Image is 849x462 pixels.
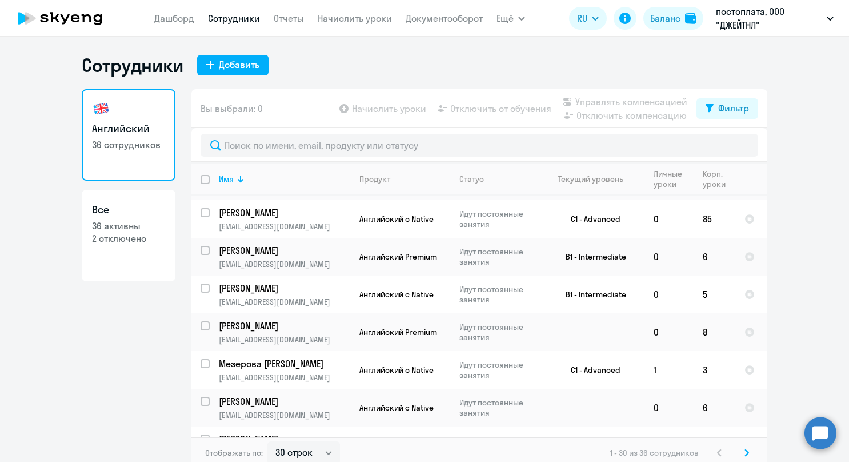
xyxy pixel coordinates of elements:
[644,276,694,313] td: 0
[644,200,694,238] td: 0
[219,221,350,232] p: [EMAIL_ADDRESS][DOMAIN_NAME]
[92,121,165,136] h3: Английский
[644,313,694,351] td: 0
[205,448,263,458] span: Отображать по:
[359,214,434,224] span: Английский с Native
[654,169,683,189] div: Личные уроки
[219,244,348,257] p: [PERSON_NAME]
[538,200,644,238] td: C1 - Advanced
[459,174,484,184] div: Статус
[496,7,525,30] button: Ещё
[219,282,350,294] a: [PERSON_NAME]
[219,58,259,71] div: Добавить
[201,102,263,115] span: Вы выбрали: 0
[547,174,644,184] div: Текущий уровень
[359,252,437,262] span: Английский Premium
[219,174,234,184] div: Имя
[359,174,390,184] div: Продукт
[318,13,392,24] a: Начислить уроки
[219,433,350,445] a: [PERSON_NAME]
[219,206,350,219] a: [PERSON_NAME]
[650,11,680,25] div: Баланс
[538,238,644,276] td: B1 - Intermediate
[703,169,735,189] div: Корп. уроки
[359,327,437,337] span: Английский Premium
[696,98,758,119] button: Фильтр
[219,320,348,332] p: [PERSON_NAME]
[219,259,350,269] p: [EMAIL_ADDRESS][DOMAIN_NAME]
[359,365,434,375] span: Английский с Native
[694,238,735,276] td: 6
[694,276,735,313] td: 5
[82,54,183,77] h1: Сотрудники
[643,7,703,30] button: Балансbalance
[644,389,694,427] td: 0
[459,360,538,380] p: Идут постоянные занятия
[219,174,350,184] div: Имя
[82,89,175,181] a: Английский36 сотрудников
[219,357,350,370] a: Мезерова [PERSON_NAME]
[716,5,822,32] p: постоплата, ООО "ДЖЕЙТНЛ"
[459,322,538,342] p: Идут постоянные занятия
[569,7,607,30] button: RU
[219,410,350,420] p: [EMAIL_ADDRESS][DOMAIN_NAME]
[82,190,175,281] a: Все36 активны2 отключено
[219,433,348,445] p: [PERSON_NAME]
[459,174,538,184] div: Статус
[219,395,350,408] a: [PERSON_NAME]
[694,351,735,389] td: 3
[496,11,514,25] span: Ещё
[219,297,350,307] p: [EMAIL_ADDRESS][DOMAIN_NAME]
[644,238,694,276] td: 0
[718,101,749,115] div: Фильтр
[359,403,434,413] span: Английский с Native
[92,138,165,151] p: 36 сотрудников
[92,232,165,245] p: 2 отключено
[644,351,694,389] td: 1
[208,13,260,24] a: Сотрудники
[359,174,450,184] div: Продукт
[219,334,350,345] p: [EMAIL_ADDRESS][DOMAIN_NAME]
[459,397,538,418] p: Идут постоянные занятия
[610,448,699,458] span: 1 - 30 из 36 сотрудников
[694,389,735,427] td: 6
[694,200,735,238] td: 85
[219,282,348,294] p: [PERSON_NAME]
[219,320,350,332] a: [PERSON_NAME]
[92,220,165,232] p: 36 активны
[92,99,110,118] img: english
[406,13,483,24] a: Документооборот
[694,313,735,351] td: 8
[219,206,348,219] p: [PERSON_NAME]
[219,357,348,370] p: Мезерова [PERSON_NAME]
[538,351,644,389] td: C1 - Advanced
[219,395,348,408] p: [PERSON_NAME]
[219,244,350,257] a: [PERSON_NAME]
[710,5,839,32] button: постоплата, ООО "ДЖЕЙТНЛ"
[274,13,304,24] a: Отчеты
[459,209,538,229] p: Идут постоянные занятия
[685,13,696,24] img: balance
[197,55,269,75] button: Добавить
[219,372,350,383] p: [EMAIL_ADDRESS][DOMAIN_NAME]
[703,169,726,189] div: Корп. уроки
[459,246,538,267] p: Идут постоянные занятия
[459,435,538,456] p: Идут постоянные занятия
[538,276,644,313] td: B1 - Intermediate
[92,202,165,217] h3: Все
[459,284,538,305] p: Идут постоянные занятия
[577,11,587,25] span: RU
[154,13,194,24] a: Дашборд
[558,174,623,184] div: Текущий уровень
[201,134,758,157] input: Поиск по имени, email, продукту или статусу
[654,169,693,189] div: Личные уроки
[359,289,434,300] span: Английский с Native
